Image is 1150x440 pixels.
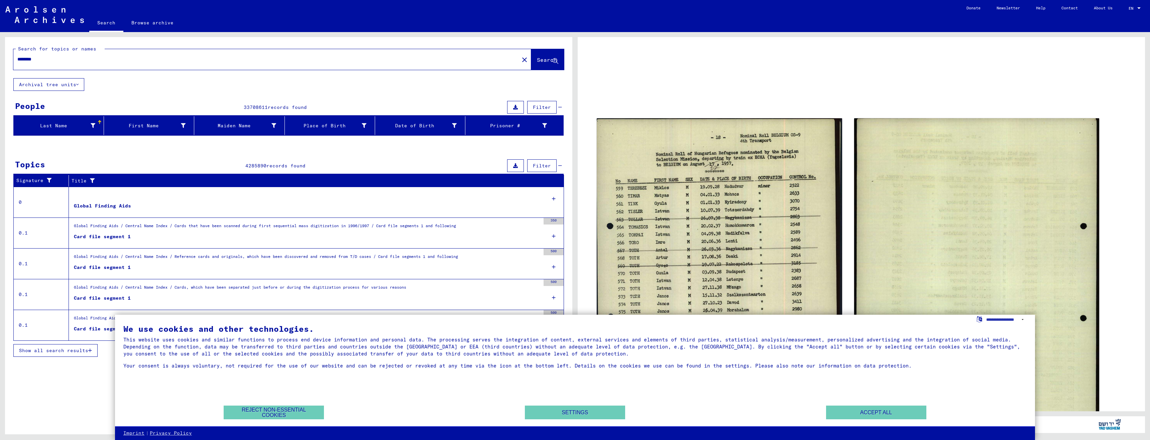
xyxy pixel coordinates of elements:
div: Card file segment 1 [74,233,131,240]
div: 500 [544,310,564,317]
mat-header-cell: Date of Birth [375,116,465,135]
div: Global Finding Aids / Central Name Index / Cards that have been scanned during first sequential m... [74,223,456,232]
span: records found [268,104,307,110]
mat-label: Search for topics or names [18,46,96,52]
div: 500 [544,279,564,286]
a: Privacy Policy [150,430,192,437]
td: 0.1 [14,217,69,248]
img: yv_logo.png [1097,416,1122,433]
td: 0.1 [14,310,69,340]
div: Maiden Name [197,120,284,131]
button: Filter [527,101,557,114]
button: Settings [525,406,625,419]
button: Clear [518,53,531,66]
button: Accept all [826,406,926,419]
td: 0.1 [14,279,69,310]
div: We use cookies and other technologies. [123,325,1027,333]
td: 0.1 [14,248,69,279]
div: 500 [544,249,564,255]
div: Maiden Name [197,122,276,129]
button: Reject non-essential cookies [224,406,324,419]
span: 33708611 [244,104,268,110]
div: Your consent is always voluntary, not required for the use of our website and can be rejected or ... [123,362,1027,369]
td: 0 [14,187,69,217]
span: 4285890 [245,163,266,169]
div: Date of Birth [378,122,457,129]
div: This website uses cookies and similar functions to process end device information and personal da... [123,336,1027,357]
div: Global Finding Aids [74,202,131,209]
div: Prisoner # [468,120,555,131]
a: Browse archive [123,15,182,31]
div: Date of Birth [378,120,465,131]
div: Card file segment 1 [74,295,131,302]
a: Imprint [123,430,144,437]
div: Card file segment 1 [74,325,131,332]
div: Global Finding Aids / Central Name Index / Reference cards phonetically ordered, which could not ... [74,315,458,324]
button: Show all search results [13,344,98,357]
div: Signature [16,177,64,184]
button: Archival tree units [13,78,84,91]
div: Card file segment 1 [74,264,131,271]
mat-header-cell: Place of Birth [285,116,375,135]
div: First Name [107,120,194,131]
div: 350 [544,218,564,225]
div: Last Name [16,120,104,131]
div: People [15,100,45,112]
mat-header-cell: Last Name [14,116,104,135]
a: Search [89,15,123,32]
div: Global Finding Aids / Central Name Index / Cards, which have been separated just before or during... [74,284,406,294]
img: Arolsen_neg.svg [5,6,84,23]
span: Filter [533,104,551,110]
div: First Name [107,122,186,129]
span: records found [266,163,306,169]
div: Last Name [16,122,95,129]
div: Place of Birth [287,122,366,129]
div: Topics [15,158,45,170]
span: EN [1129,6,1136,11]
span: Search [537,56,557,63]
mat-header-cell: Prisoner # [465,116,563,135]
span: Filter [533,163,551,169]
div: Place of Birth [287,120,375,131]
div: Title [72,175,558,186]
button: Search [531,49,564,70]
div: Global Finding Aids / Central Name Index / Reference cards and originals, which have been discove... [74,254,458,263]
mat-header-cell: First Name [104,116,194,135]
div: Signature [16,175,70,186]
button: Filter [527,159,557,172]
span: Show all search results [19,347,88,353]
mat-header-cell: Maiden Name [194,116,284,135]
div: Prisoner # [468,122,547,129]
div: Title [72,177,551,184]
mat-icon: close [521,56,529,64]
